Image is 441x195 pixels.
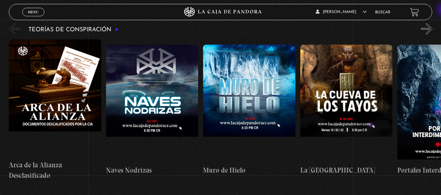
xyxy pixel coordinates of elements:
a: Arca de la Alianza Desclasificado [9,39,101,180]
h4: Arca de la Alianza Desclasificado [9,160,101,180]
a: View your shopping cart [410,7,419,16]
span: Cerrar [25,16,41,20]
span: Menu [28,10,39,14]
span: [PERSON_NAME] [316,10,367,14]
button: Next [421,23,433,35]
h4: Naves Nodrizas [106,165,198,175]
a: Naves Nodrizas [106,39,198,180]
h4: Muro de Hielo [203,165,295,175]
h4: La [GEOGRAPHIC_DATA] [300,165,393,175]
a: Muro de Hielo [203,39,295,180]
a: La [GEOGRAPHIC_DATA] [300,39,393,180]
a: Buscar [375,10,390,14]
h3: Teorías de Conspiración [28,27,118,33]
button: Previous [9,23,20,35]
